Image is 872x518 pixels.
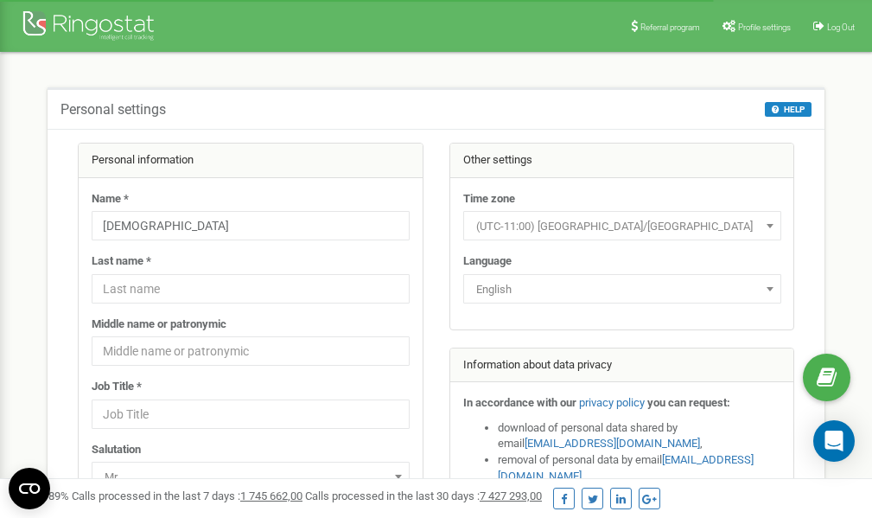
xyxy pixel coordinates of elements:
[813,420,855,462] div: Open Intercom Messenger
[79,144,423,178] div: Personal information
[579,396,645,409] a: privacy policy
[305,489,542,502] span: Calls processed in the last 30 days :
[480,489,542,502] u: 7 427 293,00
[525,437,700,450] a: [EMAIL_ADDRESS][DOMAIN_NAME]
[738,22,791,32] span: Profile settings
[92,462,410,491] span: Mr.
[647,396,730,409] strong: you can request:
[72,489,302,502] span: Calls processed in the last 7 days :
[469,214,775,239] span: (UTC-11:00) Pacific/Midway
[60,102,166,118] h5: Personal settings
[92,211,410,240] input: Name
[463,253,512,270] label: Language
[450,144,794,178] div: Other settings
[463,396,576,409] strong: In accordance with our
[463,274,781,304] span: English
[498,452,781,484] li: removal of personal data by email ,
[765,102,812,117] button: HELP
[92,253,151,270] label: Last name *
[450,349,794,383] div: Information about data privacy
[463,191,515,208] label: Time zone
[98,465,404,489] span: Mr.
[92,442,141,458] label: Salutation
[92,317,226,333] label: Middle name or patronymic
[240,489,302,502] u: 1 745 662,00
[92,379,142,395] label: Job Title *
[469,278,775,302] span: English
[463,211,781,240] span: (UTC-11:00) Pacific/Midway
[498,420,781,452] li: download of personal data shared by email ,
[640,22,700,32] span: Referral program
[92,274,410,304] input: Last name
[92,400,410,429] input: Job Title
[827,22,855,32] span: Log Out
[92,336,410,366] input: Middle name or patronymic
[9,468,50,509] button: Open CMP widget
[92,191,129,208] label: Name *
